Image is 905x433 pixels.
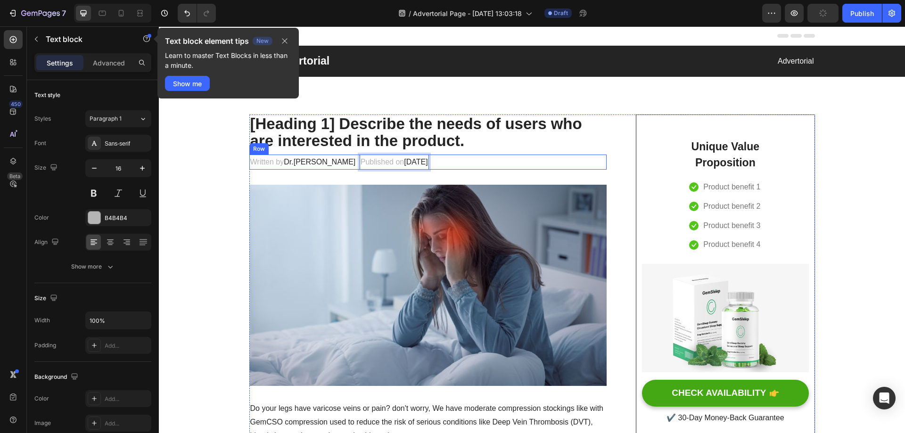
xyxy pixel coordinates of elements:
[850,8,874,18] div: Publish
[105,395,149,403] div: Add...
[483,353,650,380] button: CHECK AVAILABILITY
[513,361,607,373] div: CHECK AVAILABILITY
[90,158,448,359] img: Alt Image
[544,173,601,187] p: Product benefit 2
[91,89,447,123] p: [Heading 1] Describe the needs of users who are interested in the product.
[34,114,51,123] div: Styles
[46,33,126,45] p: Text block
[86,312,151,329] input: Auto
[105,342,149,350] div: Add...
[105,214,149,222] div: B4B4B4
[34,236,61,249] div: Align
[85,110,151,127] button: Paragraph 1
[34,341,56,350] div: Padding
[159,26,905,433] iframe: Design area
[34,316,50,325] div: Width
[178,4,216,23] div: Undo/Redo
[483,237,650,346] img: Alt Image
[544,193,601,206] p: Product benefit 3
[544,154,601,168] p: Product benefit 1
[374,28,655,42] p: Advertorial
[34,213,49,222] div: Color
[34,419,51,427] div: Image
[34,371,80,384] div: Background
[9,100,23,108] div: 450
[484,385,649,399] p: ✔️ 30-Day Money-Back Guarantee
[34,91,60,99] div: Text style
[554,9,568,17] span: Draft
[34,139,46,147] div: Font
[4,4,70,23] button: 7
[34,292,59,305] div: Size
[92,118,108,127] div: Row
[125,131,197,139] span: Dr.[PERSON_NAME]
[201,128,270,144] div: Rich Text Editor. Editing area: main
[71,262,115,271] div: Show more
[90,114,122,123] span: Paragraph 1
[245,131,269,139] span: [DATE]
[34,162,59,174] div: Size
[7,172,23,180] div: Beta
[47,58,73,68] p: Settings
[34,394,49,403] div: Color
[413,8,522,18] span: Advertorial Page - [DATE] 13:03:18
[93,58,125,68] p: Advanced
[526,112,607,145] p: Unique Value Proposition
[873,387,896,409] div: Open Intercom Messenger
[105,139,149,148] div: Sans-serif
[202,129,269,143] p: Published on
[62,8,66,19] p: 7
[544,212,601,225] p: Product benefit 4
[91,129,199,143] p: Written by
[91,376,447,416] p: Do your legs have varicose veins or pain? don't worry, We have moderate compression stockings lik...
[842,4,882,23] button: Publish
[105,419,149,428] div: Add...
[409,8,411,18] span: /
[34,258,151,275] button: Show more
